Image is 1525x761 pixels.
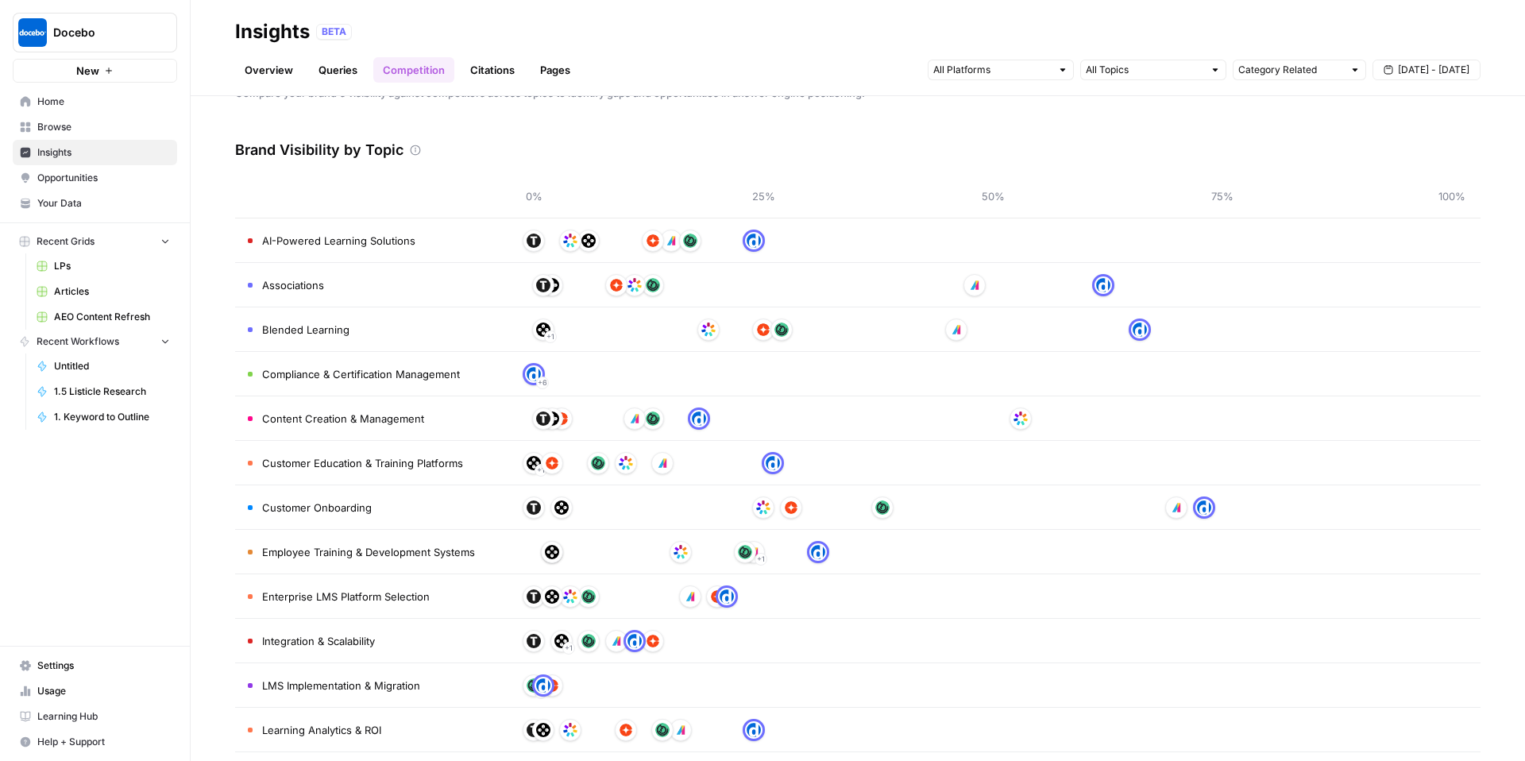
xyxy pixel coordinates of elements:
[13,330,177,353] button: Recent Workflows
[756,500,770,515] img: n26h4xhumhk0f98iv783qi5bngjc
[747,234,761,248] img: y40elq8w6bmqlakrd2chaqr5nb67
[1436,188,1468,204] span: 100%
[1133,323,1147,337] img: y40elq8w6bmqlakrd2chaqr5nb67
[29,353,177,379] a: Untitled
[747,723,761,737] img: y40elq8w6bmqlakrd2chaqr5nb67
[54,410,170,424] span: 1. Keyword to Outline
[527,500,541,515] img: q9xrzudb4wdnybizsj2nx3owbae3
[674,545,688,559] img: n26h4xhumhk0f98iv783qi5bngjc
[554,634,569,648] img: oanhru7ckoxtu9rcd17f6ccr88w8
[1238,62,1343,78] input: Category Related
[54,310,170,324] span: AEO Content Refresh
[54,359,170,373] span: Untitled
[262,678,420,693] span: LMS Implementation & Migration
[527,367,541,381] img: y40elq8w6bmqlakrd2chaqr5nb67
[536,411,550,426] img: q9xrzudb4wdnybizsj2nx3owbae3
[309,57,367,83] a: Queries
[37,196,170,211] span: Your Data
[646,634,660,648] img: jub10sm6lxikjuyt1qier0v497wc
[720,589,734,604] img: y40elq8w6bmqlakrd2chaqr5nb67
[545,456,559,470] img: jub10sm6lxikjuyt1qier0v497wc
[747,188,779,204] span: 25%
[262,411,424,427] span: Content Creation & Management
[262,544,475,560] span: Employee Training & Development Systems
[37,171,170,185] span: Opportunities
[262,722,381,738] span: Learning Analytics & ROI
[262,277,324,293] span: Associations
[536,723,550,737] img: oanhru7ckoxtu9rcd17f6ccr88w8
[1169,500,1183,515] img: l0y3vovvwubg6xqdqer6mzwyy0p7
[683,234,697,248] img: j79v2xjtu0h4uum7v9n3uqcm9m8r
[13,114,177,140] a: Browse
[581,634,596,648] img: j79v2xjtu0h4uum7v9n3uqcm9m8r
[627,634,642,648] img: y40elq8w6bmqlakrd2chaqr5nb67
[554,411,569,426] img: jub10sm6lxikjuyt1qier0v497wc
[619,456,633,470] img: n26h4xhumhk0f98iv783qi5bngjc
[13,165,177,191] a: Opportunities
[37,120,170,134] span: Browse
[13,678,177,704] a: Usage
[531,57,580,83] a: Pages
[29,253,177,279] a: LPs
[563,589,577,604] img: n26h4xhumhk0f98iv783qi5bngjc
[37,659,170,673] span: Settings
[546,329,554,345] span: + 1
[545,678,559,693] img: jub10sm6lxikjuyt1qier0v497wc
[29,379,177,404] a: 1.5 Listicle Research
[784,500,798,515] img: jub10sm6lxikjuyt1qier0v497wc
[54,384,170,399] span: 1.5 Listicle Research
[538,375,547,391] span: + 6
[627,411,642,426] img: l0y3vovvwubg6xqdqer6mzwyy0p7
[536,278,550,292] img: q9xrzudb4wdnybizsj2nx3owbae3
[37,709,170,724] span: Learning Hub
[262,589,430,605] span: Enterprise LMS Platform Selection
[1197,500,1211,515] img: y40elq8w6bmqlakrd2chaqr5nb67
[545,589,559,604] img: oanhru7ckoxtu9rcd17f6ccr88w8
[37,735,170,749] span: Help + Support
[710,589,724,604] img: jub10sm6lxikjuyt1qier0v497wc
[527,678,541,693] img: j79v2xjtu0h4uum7v9n3uqcm9m8r
[811,545,825,559] img: y40elq8w6bmqlakrd2chaqr5nb67
[664,234,678,248] img: l0y3vovvwubg6xqdqer6mzwyy0p7
[766,456,780,470] img: y40elq8w6bmqlakrd2chaqr5nb67
[53,25,149,41] span: Docebo
[756,323,770,337] img: jub10sm6lxikjuyt1qier0v497wc
[29,404,177,430] a: 1. Keyword to Outline
[235,57,303,83] a: Overview
[627,278,642,292] img: n26h4xhumhk0f98iv783qi5bngjc
[655,456,670,470] img: l0y3vovvwubg6xqdqer6mzwyy0p7
[747,545,761,559] img: l0y3vovvwubg6xqdqer6mzwyy0p7
[545,545,559,559] img: oanhru7ckoxtu9rcd17f6ccr88w8
[1398,63,1469,77] span: [DATE] - [DATE]
[565,640,573,656] span: + 1
[1372,60,1481,80] button: [DATE] - [DATE]
[563,723,577,737] img: n26h4xhumhk0f98iv783qi5bngjc
[54,284,170,299] span: Articles
[37,334,119,349] span: Recent Workflows
[13,89,177,114] a: Home
[701,323,716,337] img: n26h4xhumhk0f98iv783qi5bngjc
[29,279,177,304] a: Articles
[609,634,624,648] img: l0y3vovvwubg6xqdqer6mzwyy0p7
[1086,62,1203,78] input: All Topics
[545,411,559,426] img: oanhru7ckoxtu9rcd17f6ccr88w8
[262,233,415,249] span: AI-Powered Learning Solutions
[967,278,982,292] img: l0y3vovvwubg6xqdqer6mzwyy0p7
[54,259,170,273] span: LPs
[235,19,310,44] div: Insights
[37,684,170,698] span: Usage
[674,723,688,737] img: l0y3vovvwubg6xqdqer6mzwyy0p7
[262,633,375,649] span: Integration & Scalability
[619,723,633,737] img: jub10sm6lxikjuyt1qier0v497wc
[235,139,403,161] h3: Brand Visibility by Topic
[373,57,454,83] a: Competition
[609,278,624,292] img: jub10sm6lxikjuyt1qier0v497wc
[1096,278,1110,292] img: y40elq8w6bmqlakrd2chaqr5nb67
[757,551,765,567] span: + 1
[536,678,550,693] img: y40elq8w6bmqlakrd2chaqr5nb67
[545,278,559,292] img: oanhru7ckoxtu9rcd17f6ccr88w8
[262,322,349,338] span: Blended Learning
[537,462,545,478] span: + 1
[692,411,706,426] img: y40elq8w6bmqlakrd2chaqr5nb67
[933,62,1051,78] input: All Platforms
